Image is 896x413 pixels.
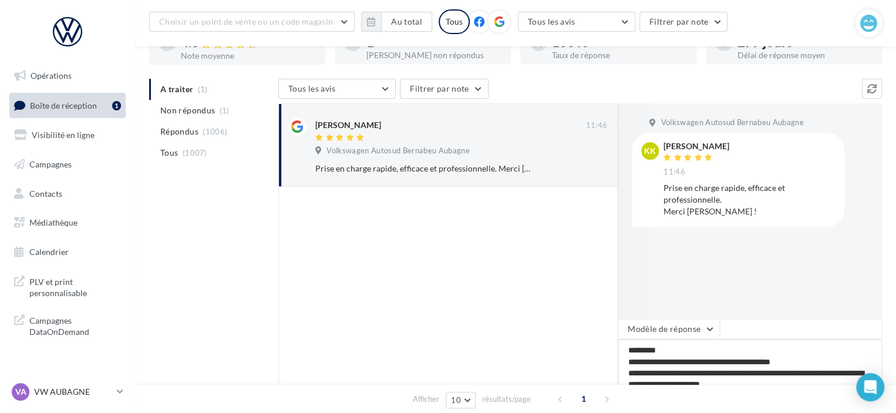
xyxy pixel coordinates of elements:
[585,120,607,131] span: 11:46
[439,9,470,34] div: Tous
[159,16,333,26] span: Choisir un point de vente ou un code magasin
[528,16,575,26] span: Tous les avis
[183,148,207,157] span: (1007)
[663,167,685,177] span: 11:46
[737,51,873,59] div: Délai de réponse moyen
[315,119,381,131] div: [PERSON_NAME]
[552,36,687,49] div: 100 %
[160,147,178,159] span: Tous
[326,146,469,156] span: Volkswagen Autosud Bernabeu Aubagne
[661,117,803,128] span: Volkswagen Autosud Bernabeu Aubagne
[29,247,69,257] span: Calendrier
[7,269,128,304] a: PLV et print personnalisable
[361,12,432,32] button: Au total
[644,145,656,157] span: KK
[30,100,97,110] span: Boîte de réception
[366,36,501,49] div: 1
[29,217,78,227] span: Médiathèque
[7,182,128,206] a: Contacts
[278,79,396,99] button: Tous les avis
[639,12,728,32] button: Filtrer par note
[15,386,26,398] span: VA
[381,12,432,32] button: Au total
[451,395,461,405] span: 10
[446,392,476,408] button: 10
[7,210,128,235] a: Médiathèque
[34,386,112,398] p: VW AUBAGNE
[400,79,489,99] button: Filtrer par note
[32,130,95,140] span: Visibilité en ligne
[518,12,635,32] button: Tous les avis
[181,52,316,60] div: Note moyenne
[288,83,336,93] span: Tous les avis
[7,240,128,264] a: Calendrier
[552,51,687,59] div: Taux de réponse
[29,188,62,198] span: Contacts
[7,308,128,343] a: Campagnes DataOnDemand
[315,163,531,174] div: Prise en charge rapide, efficace et professionnelle. Merci [PERSON_NAME] !
[112,101,121,110] div: 1
[366,51,501,59] div: [PERSON_NAME] non répondus
[618,319,720,339] button: Modèle de réponse
[7,152,128,177] a: Campagnes
[482,394,531,405] span: résultats/page
[181,36,316,49] div: 4.3
[9,381,126,403] a: VA VW AUBAGNE
[7,93,128,118] a: Boîte de réception1
[203,127,227,136] span: (1006)
[663,142,729,150] div: [PERSON_NAME]
[737,36,873,49] div: 277 jours
[413,394,439,405] span: Afficher
[160,126,198,137] span: Répondus
[29,159,72,169] span: Campagnes
[220,106,230,115] span: (1)
[149,12,355,32] button: Choisir un point de vente ou un code magasin
[7,123,128,147] a: Visibilité en ligne
[856,373,884,401] div: Open Intercom Messenger
[29,313,121,338] span: Campagnes DataOnDemand
[31,70,72,80] span: Opérations
[29,274,121,299] span: PLV et print personnalisable
[663,182,835,217] div: Prise en charge rapide, efficace et professionnelle. Merci [PERSON_NAME] !
[7,63,128,88] a: Opérations
[160,105,215,116] span: Non répondus
[574,390,593,408] span: 1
